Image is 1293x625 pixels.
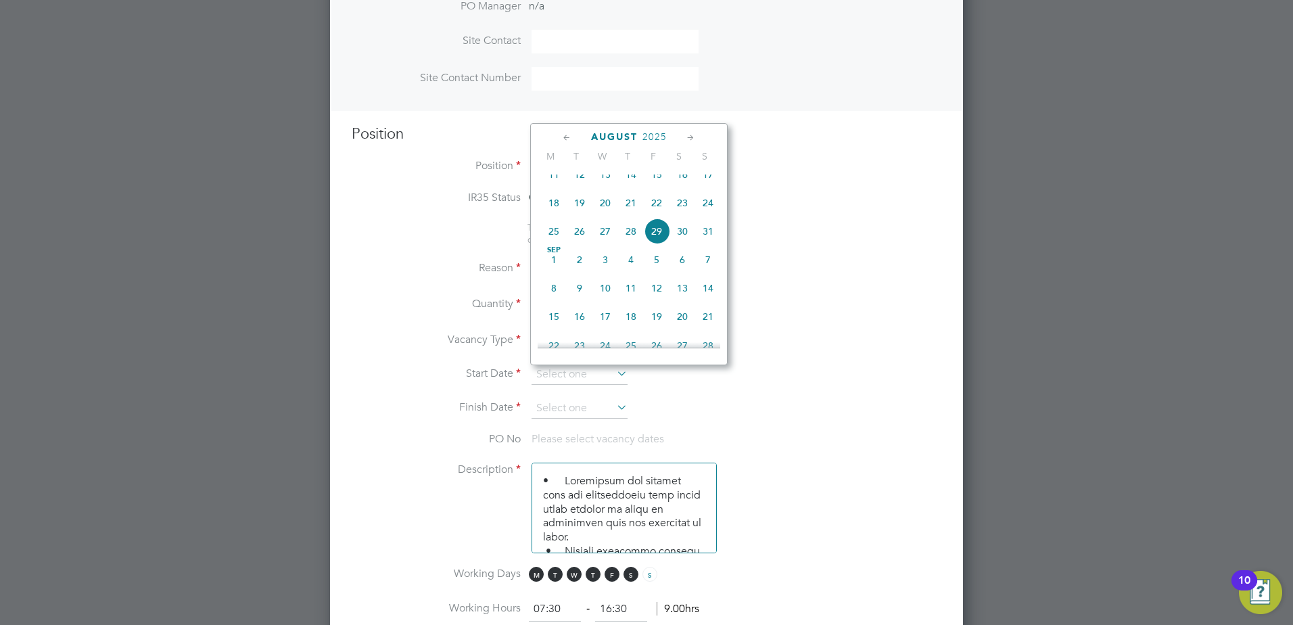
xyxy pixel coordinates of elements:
span: 28 [695,333,721,358]
span: T [563,150,589,162]
span: 2 [567,247,592,273]
span: 23 [567,333,592,358]
button: Open Resource Center, 10 new notifications [1239,571,1282,614]
span: Outside IR35 [529,191,592,204]
label: Vacancy Type [352,333,521,347]
span: S [642,567,657,582]
span: 11 [618,275,644,301]
span: 16 [567,304,592,329]
h3: Position [352,124,941,144]
span: 21 [695,304,721,329]
span: 19 [644,304,669,329]
span: F [605,567,619,582]
span: ‐ [584,602,592,616]
label: PO No [352,432,521,446]
span: 19 [567,190,592,216]
span: 17 [592,304,618,329]
span: W [567,567,582,582]
span: 4 [618,247,644,273]
span: S [624,567,638,582]
span: 18 [618,304,644,329]
label: Reason [352,261,521,275]
span: 27 [592,218,618,244]
span: T [548,567,563,582]
span: 5 [644,247,669,273]
span: 15 [541,304,567,329]
span: M [529,567,544,582]
span: August [591,131,638,143]
span: S [666,150,692,162]
span: 22 [644,190,669,216]
span: W [589,150,615,162]
label: IR35 Status [352,191,521,205]
span: 10 [592,275,618,301]
span: 22 [541,333,567,358]
span: 13 [592,162,618,187]
span: F [640,150,666,162]
label: Quantity [352,297,521,311]
span: 1 [541,247,567,273]
div: 10 [1238,580,1250,598]
label: Working Hours [352,601,521,616]
label: Start Date [352,367,521,381]
label: Site Contact [352,34,521,48]
span: 23 [669,190,695,216]
span: 20 [669,304,695,329]
span: 25 [541,218,567,244]
span: 16 [669,162,695,187]
span: 2025 [642,131,667,143]
span: 9.00hrs [657,602,699,616]
span: 17 [695,162,721,187]
label: Working Days [352,567,521,581]
span: Sep [541,247,567,254]
span: 11 [541,162,567,187]
label: Position [352,159,521,173]
span: 14 [618,162,644,187]
label: Site Contact Number [352,71,521,85]
span: 20 [592,190,618,216]
span: 21 [618,190,644,216]
input: Select one [532,365,628,385]
span: 27 [669,333,695,358]
span: 18 [541,190,567,216]
label: Description [352,463,521,477]
span: 8 [541,275,567,301]
span: 12 [644,275,669,301]
span: 6 [669,247,695,273]
span: M [538,150,563,162]
span: 31 [695,218,721,244]
input: 17:00 [595,597,647,622]
span: 9 [567,275,592,301]
span: 14 [695,275,721,301]
span: 15 [644,162,669,187]
span: The status determination for this position can be updated after creating the vacancy [527,221,710,246]
span: 25 [618,333,644,358]
span: 29 [644,218,669,244]
span: 24 [592,333,618,358]
span: S [692,150,718,162]
span: Please select vacancy dates [532,432,664,446]
input: 08:00 [529,597,581,622]
input: Select one [532,398,628,419]
span: 7 [695,247,721,273]
span: 3 [592,247,618,273]
span: 12 [567,162,592,187]
span: 26 [644,333,669,358]
span: T [615,150,640,162]
span: 13 [669,275,695,301]
span: 30 [669,218,695,244]
span: 28 [618,218,644,244]
span: 26 [567,218,592,244]
span: T [586,567,601,582]
span: 24 [695,190,721,216]
label: Finish Date [352,400,521,415]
